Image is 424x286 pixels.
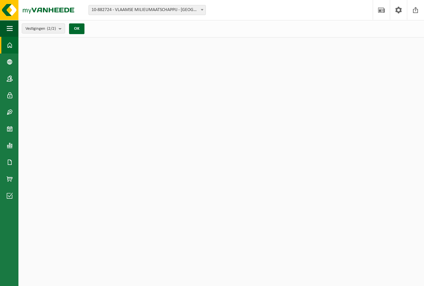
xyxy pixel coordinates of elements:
[88,5,206,15] span: 10-882724 - VLAAMSE MILIEUMAATSCHAPPIJ - AALST
[69,23,84,34] button: OK
[25,24,56,34] span: Vestigingen
[47,26,56,31] count: (2/2)
[22,23,65,33] button: Vestigingen(2/2)
[89,5,205,15] span: 10-882724 - VLAAMSE MILIEUMAATSCHAPPIJ - AALST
